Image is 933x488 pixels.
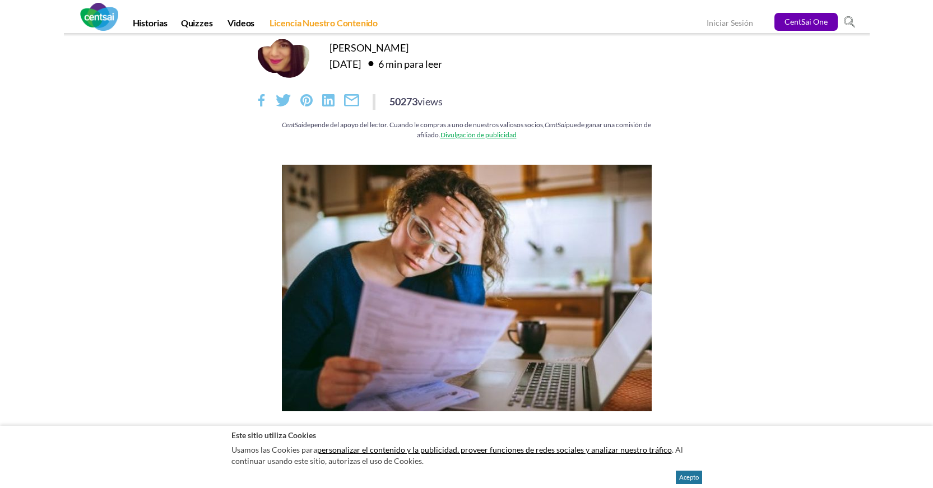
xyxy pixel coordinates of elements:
[676,471,702,484] button: Acepto
[545,121,566,129] em: CentSai
[774,13,838,31] a: CentSai One
[707,18,753,30] a: Iniciar Sesión
[174,17,220,33] a: Quizzes
[363,54,442,72] div: 6 min para leer
[221,17,261,33] a: Videos
[417,95,443,108] span: views
[257,120,677,140] div: depende del apoyo del lector. Cuando le compras a uno de nuestros valiosos socios, puede ganar un...
[329,41,409,54] a: [PERSON_NAME]
[329,58,361,70] time: [DATE]
[231,441,702,469] p: Usamos las Cookies para . Al continuar usando este sitio, autorizas el uso de Cookies.
[231,430,702,440] h2: Este sitio utiliza Cookies
[282,165,652,411] img: Aprender a leer tu Recibo de Nómina
[389,94,443,109] div: 50273
[126,17,174,33] a: Historias
[80,3,118,31] img: CentSai
[282,121,303,129] em: CentSai
[440,131,517,139] a: Divulgación de publicidad
[263,17,384,33] a: Licencia Nuestro Contenido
